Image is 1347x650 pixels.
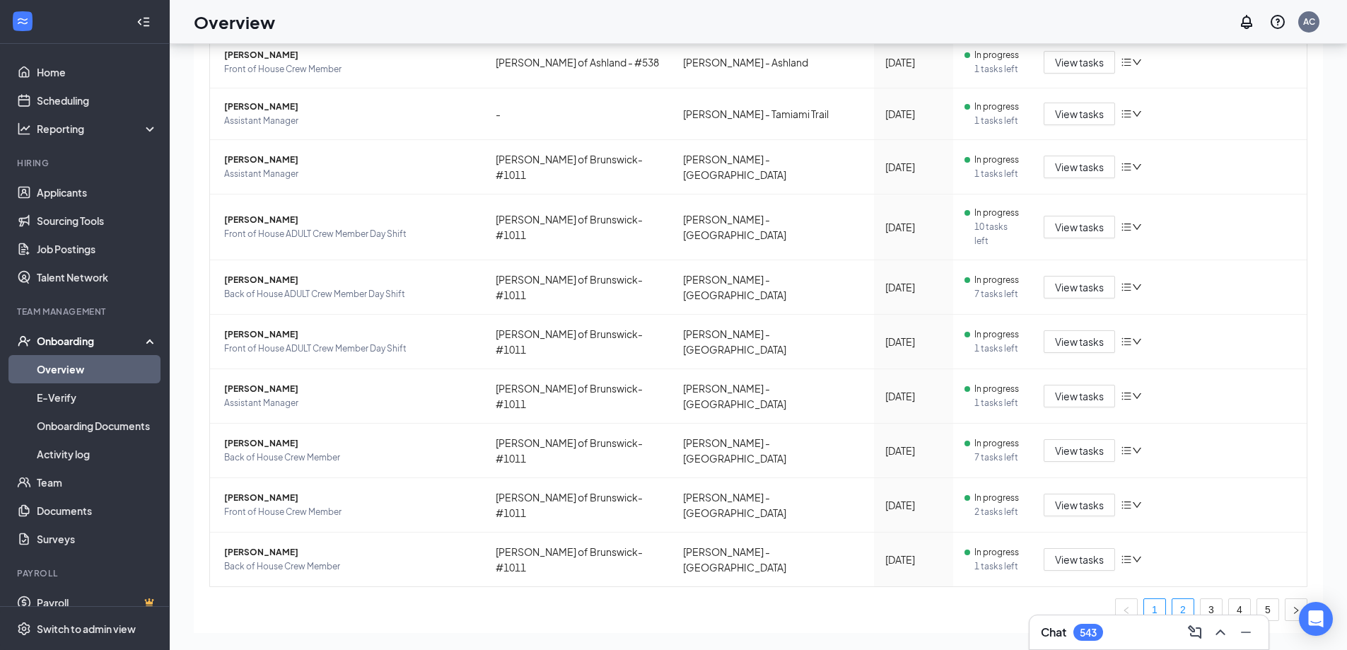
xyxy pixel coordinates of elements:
span: bars [1121,108,1132,120]
td: [PERSON_NAME] - [GEOGRAPHIC_DATA] [672,424,875,478]
div: Hiring [17,157,155,169]
button: View tasks [1044,156,1115,178]
a: Scheduling [37,86,158,115]
span: bars [1121,57,1132,68]
span: Front of House Crew Member [224,505,473,519]
div: Reporting [37,122,158,136]
span: Assistant Manager [224,396,473,410]
button: View tasks [1044,439,1115,462]
span: down [1132,500,1142,510]
div: [DATE] [885,388,941,404]
td: - [484,88,672,140]
span: In progress [974,327,1019,342]
a: Overview [37,355,158,383]
li: 1 [1143,598,1166,621]
svg: Collapse [136,15,151,29]
div: [DATE] [885,497,941,513]
div: [DATE] [885,279,941,295]
span: View tasks [1055,334,1104,349]
span: 1 tasks left [974,114,1022,128]
span: 1 tasks left [974,342,1022,356]
span: bars [1121,445,1132,456]
td: [PERSON_NAME] - [GEOGRAPHIC_DATA] [672,369,875,424]
span: In progress [974,100,1019,114]
div: Onboarding [37,334,146,348]
span: down [1132,162,1142,172]
button: right [1285,598,1307,621]
span: [PERSON_NAME] [224,545,473,559]
span: View tasks [1055,159,1104,175]
td: [PERSON_NAME] - Tamiami Trail [672,88,875,140]
a: 3 [1201,599,1222,620]
span: In progress [974,206,1019,220]
td: [PERSON_NAME] of Brunswick-#1011 [484,533,672,586]
span: [PERSON_NAME] [224,153,473,167]
span: 10 tasks left [974,220,1022,248]
span: down [1132,57,1142,67]
td: [PERSON_NAME] - Ashland [672,37,875,88]
button: View tasks [1044,51,1115,74]
td: [PERSON_NAME] of Brunswick-#1011 [484,260,672,315]
div: [DATE] [885,54,941,70]
span: down [1132,282,1142,292]
a: PayrollCrown [37,588,158,617]
span: Back of House Crew Member [224,451,473,465]
span: In progress [974,273,1019,287]
span: bars [1121,554,1132,565]
td: [PERSON_NAME] - [GEOGRAPHIC_DATA] [672,195,875,260]
span: In progress [974,153,1019,167]
td: [PERSON_NAME] of Brunswick-#1011 [484,424,672,478]
a: 5 [1257,599,1278,620]
span: down [1132,555,1142,564]
span: bars [1121,221,1132,233]
span: down [1132,391,1142,401]
a: 1 [1144,599,1165,620]
span: In progress [974,48,1019,62]
button: View tasks [1044,103,1115,125]
span: View tasks [1055,497,1104,513]
span: [PERSON_NAME] [224,273,473,287]
a: Sourcing Tools [37,207,158,235]
svg: Analysis [17,122,31,136]
span: View tasks [1055,552,1104,567]
td: [PERSON_NAME] of Brunswick-#1011 [484,195,672,260]
td: [PERSON_NAME] of Brunswick-#1011 [484,315,672,369]
a: 2 [1172,599,1194,620]
span: [PERSON_NAME] [224,382,473,396]
span: 7 tasks left [974,287,1022,301]
div: Team Management [17,306,155,318]
span: 1 tasks left [974,559,1022,574]
td: [PERSON_NAME] - [GEOGRAPHIC_DATA] [672,260,875,315]
span: left [1122,606,1131,615]
span: Back of House Crew Member [224,559,473,574]
a: Team [37,468,158,497]
button: ChevronUp [1209,621,1232,644]
svg: WorkstreamLogo [16,14,30,28]
li: 5 [1256,598,1279,621]
button: View tasks [1044,216,1115,238]
button: View tasks [1044,330,1115,353]
span: 1 tasks left [974,167,1022,181]
button: View tasks [1044,385,1115,407]
span: Assistant Manager [224,167,473,181]
li: Next Page [1285,598,1307,621]
a: Job Postings [37,235,158,263]
button: Minimize [1235,621,1257,644]
li: 2 [1172,598,1194,621]
span: Front of House Crew Member [224,62,473,76]
span: Front of House ADULT Crew Member Day Shift [224,227,473,241]
svg: QuestionInfo [1269,13,1286,30]
a: Home [37,58,158,86]
span: [PERSON_NAME] [224,48,473,62]
span: View tasks [1055,54,1104,70]
button: ComposeMessage [1184,621,1206,644]
span: View tasks [1055,219,1104,235]
a: Onboarding Documents [37,412,158,440]
span: Assistant Manager [224,114,473,128]
td: [PERSON_NAME] of Ashland - #538 [484,37,672,88]
span: 7 tasks left [974,451,1022,465]
span: View tasks [1055,388,1104,404]
td: [PERSON_NAME] of Brunswick-#1011 [484,478,672,533]
span: down [1132,337,1142,347]
div: [DATE] [885,159,941,175]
